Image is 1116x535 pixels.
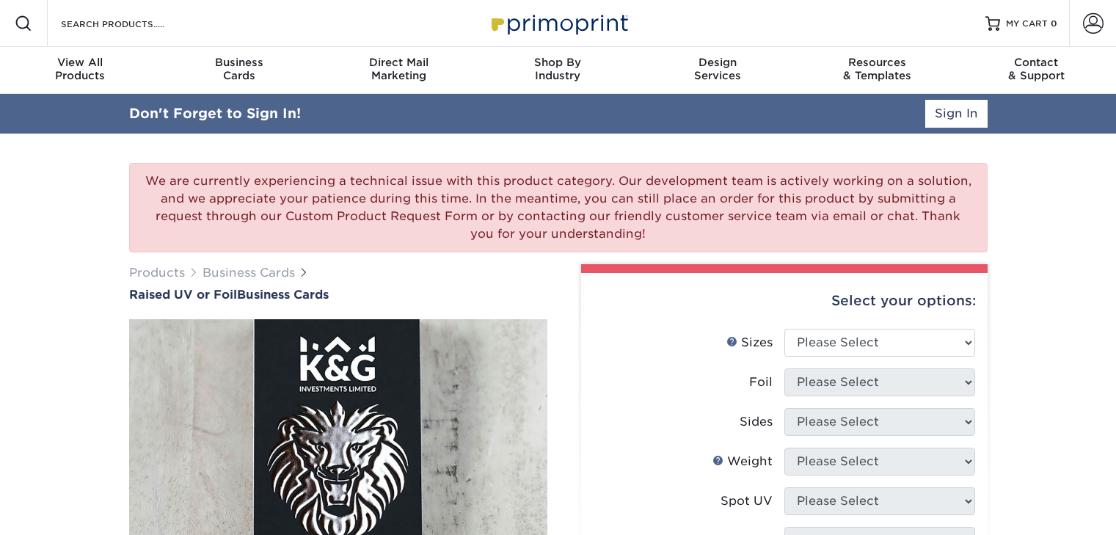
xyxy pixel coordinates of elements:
[749,374,773,391] div: Foil
[726,334,773,352] div: Sizes
[712,453,773,470] div: Weight
[797,56,956,82] div: & Templates
[319,47,478,94] a: Direct MailMarketing
[721,492,773,510] div: Spot UV
[957,56,1116,69] span: Contact
[129,163,988,252] div: We are currently experiencing a technical issue with this product category. Our development team ...
[957,56,1116,82] div: & Support
[59,15,203,32] input: SEARCH PRODUCTS.....
[797,47,956,94] a: Resources& Templates
[159,56,318,82] div: Cards
[159,47,318,94] a: BusinessCards
[797,56,956,69] span: Resources
[129,103,301,124] div: Don't Forget to Sign In!
[159,56,318,69] span: Business
[319,56,478,82] div: Marketing
[638,56,797,82] div: Services
[740,413,773,431] div: Sides
[638,47,797,94] a: DesignServices
[129,288,237,302] span: Raised UV or Foil
[129,266,185,280] a: Products
[638,56,797,69] span: Design
[593,273,976,329] div: Select your options:
[485,7,632,39] img: Primoprint
[129,288,547,302] a: Raised UV or FoilBusiness Cards
[129,288,547,302] h1: Business Cards
[478,56,638,82] div: Industry
[925,100,988,128] a: Sign In
[203,266,295,280] a: Business Cards
[478,47,638,94] a: Shop ByIndustry
[319,56,478,69] span: Direct Mail
[1006,18,1048,30] span: MY CART
[1051,18,1057,29] span: 0
[957,47,1116,94] a: Contact& Support
[478,56,638,69] span: Shop By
